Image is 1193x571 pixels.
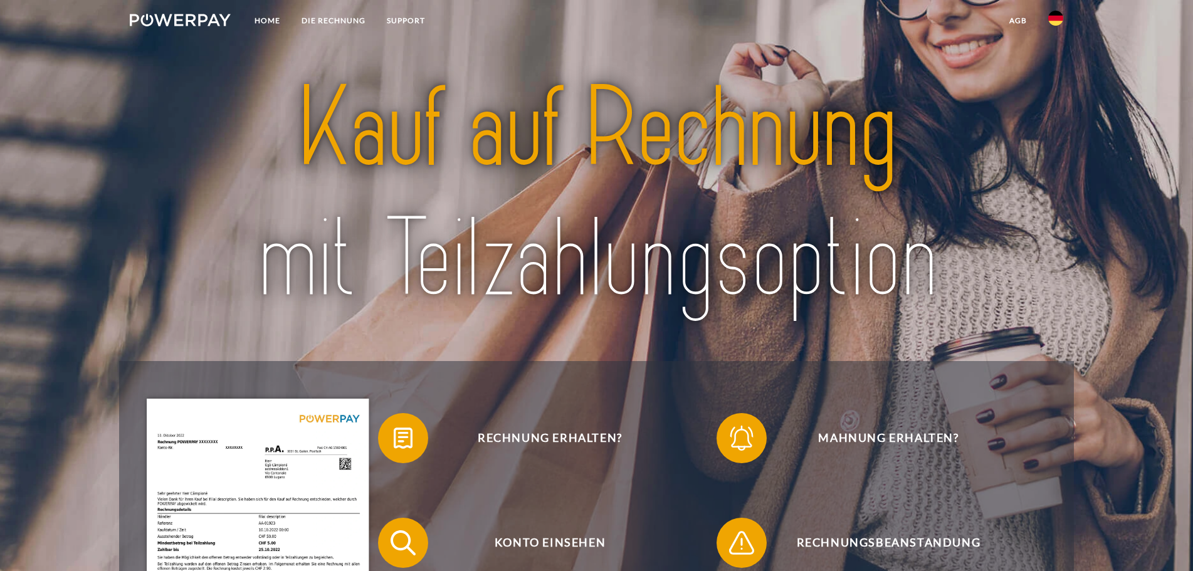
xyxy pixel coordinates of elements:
button: Mahnung erhalten? [717,413,1043,463]
button: Rechnung erhalten? [378,413,704,463]
img: qb_warning.svg [726,527,757,558]
span: Konto einsehen [396,518,703,568]
img: logo-powerpay-white.svg [130,14,231,26]
span: Rechnung erhalten? [396,413,703,463]
button: Rechnungsbeanstandung [717,518,1043,568]
a: DIE RECHNUNG [291,9,376,32]
img: qb_bell.svg [726,422,757,454]
img: title-powerpay_de.svg [176,57,1017,331]
span: Mahnung erhalten? [735,413,1042,463]
img: qb_search.svg [387,527,419,558]
a: Home [244,9,291,32]
a: agb [999,9,1038,32]
img: qb_bill.svg [387,422,419,454]
img: de [1048,11,1063,26]
a: SUPPORT [376,9,436,32]
button: Konto einsehen [378,518,704,568]
span: Rechnungsbeanstandung [735,518,1042,568]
